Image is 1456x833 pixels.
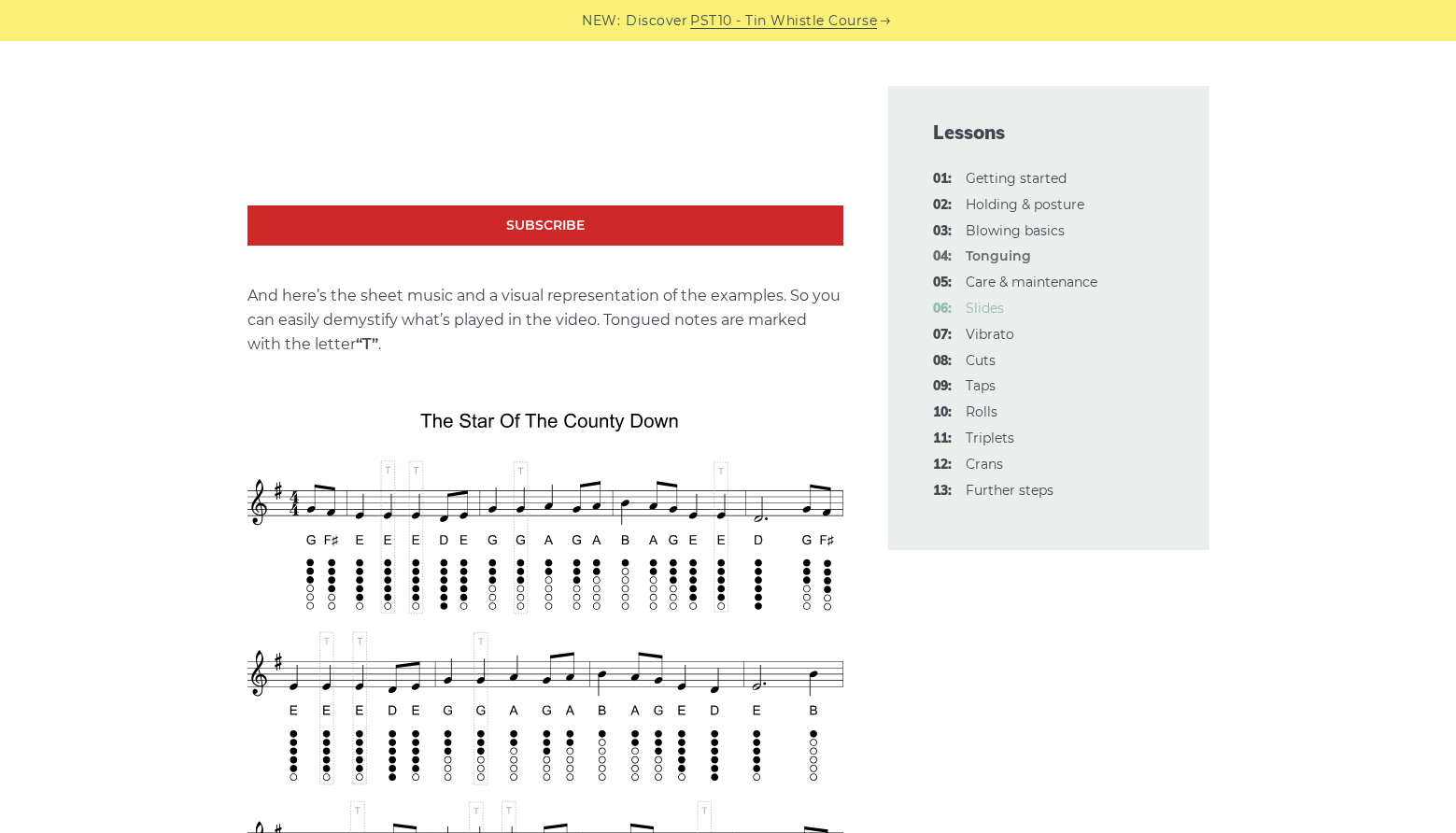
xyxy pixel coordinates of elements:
a: 12:Crans [966,456,1003,473]
a: PST10 - Tin Whistle Course [690,10,877,32]
span: 09: [933,375,952,398]
a: 02:Holding & posture [966,196,1084,213]
span: 07: [933,324,952,346]
span: 02: [933,194,952,217]
a: 06:Slides [966,300,1004,317]
span: 08: [933,350,952,373]
span: NEW: [582,10,620,32]
span: 11: [933,428,952,450]
span: 12: [933,454,952,476]
a: 03:Blowing basics [966,222,1065,239]
a: 10:Rolls [966,403,997,420]
a: 08:Cuts [966,352,996,369]
span: Lessons [933,120,1165,146]
a: 07:Vibrato [966,326,1014,343]
span: 04: [933,246,952,268]
span: 06: [933,298,952,320]
a: 13:Further steps [966,482,1053,499]
span: 13: [933,480,952,502]
span: 01: [933,168,952,191]
a: 05:Care & maintenance [966,274,1097,290]
a: 09:Taps [966,377,996,394]
strong: Tonguing [966,247,1031,264]
a: Subscribe [247,205,843,246]
span: 10: [933,402,952,424]
a: 01:Getting started [966,170,1067,187]
span: 03: [933,220,952,243]
span: Discover [626,10,687,32]
span: 05: [933,272,952,294]
strong: “T” [356,335,378,353]
a: 11:Triplets [966,430,1014,446]
p: And here’s the sheet music and a visual representation of the examples. So you can easily demysti... [247,284,843,357]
